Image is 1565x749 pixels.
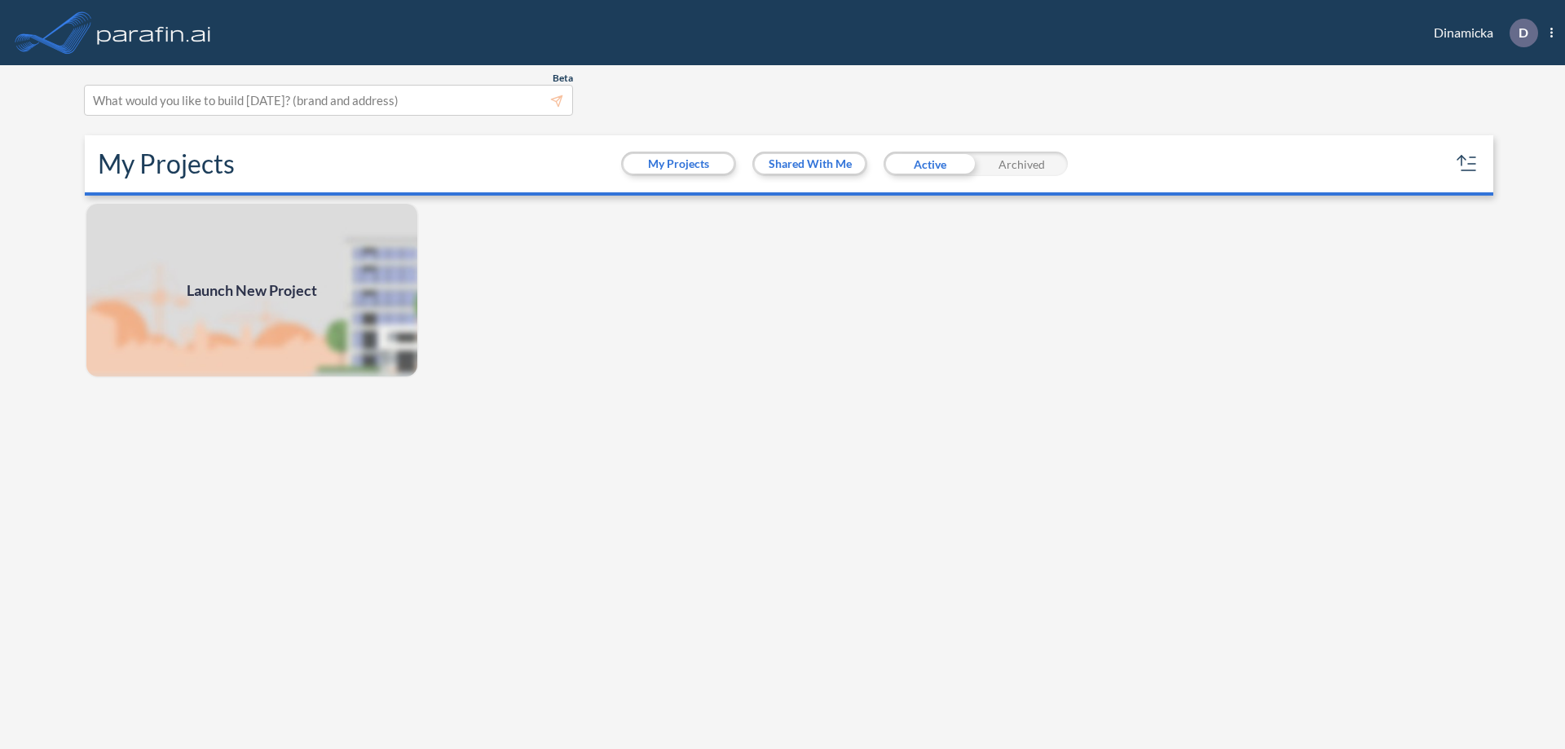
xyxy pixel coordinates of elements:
[85,202,419,378] img: add
[553,72,573,85] span: Beta
[94,16,214,49] img: logo
[624,154,734,174] button: My Projects
[1454,151,1480,177] button: sort
[976,152,1068,176] div: Archived
[884,152,976,176] div: Active
[187,280,317,302] span: Launch New Project
[1409,19,1553,47] div: Dinamicka
[1519,25,1528,40] p: D
[85,202,419,378] a: Launch New Project
[755,154,865,174] button: Shared With Me
[98,148,235,179] h2: My Projects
